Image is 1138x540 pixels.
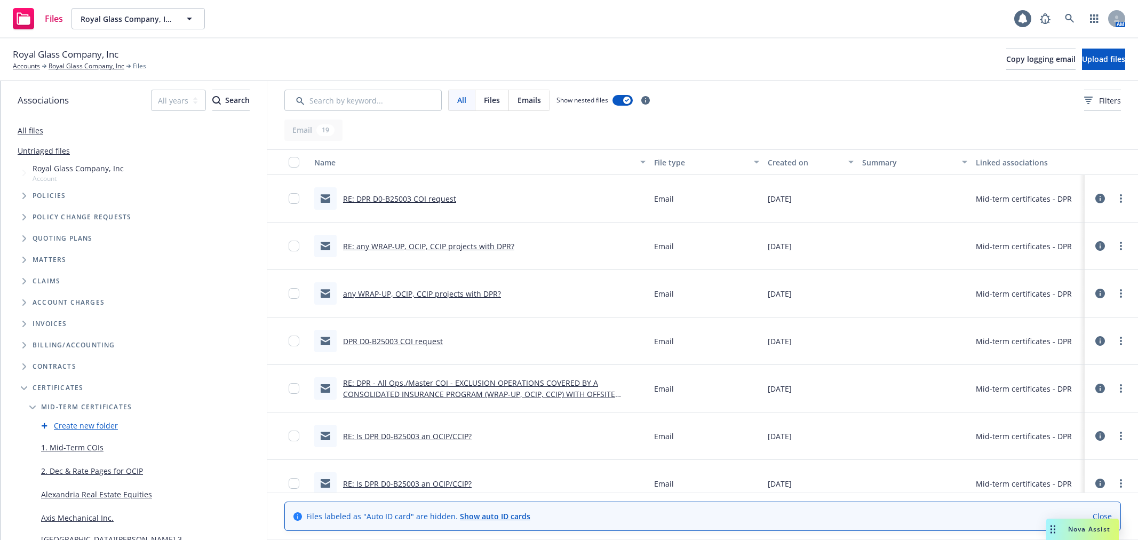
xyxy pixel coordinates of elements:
[976,157,1080,168] div: Linked associations
[343,431,472,441] a: RE: Is DPR D0-B25003 an OCIP/CCIP?
[1084,8,1105,29] a: Switch app
[768,288,792,299] span: [DATE]
[343,336,443,346] a: DPR D0-B25003 COI request
[41,465,143,477] a: 2. Dec & Rate Pages for OCIP
[1084,90,1121,111] button: Filters
[768,478,792,489] span: [DATE]
[1115,335,1127,347] a: more
[976,241,1072,252] div: Mid-term certificates - DPR
[13,47,118,61] span: Royal Glass Company, Inc
[212,90,250,110] div: Search
[33,193,66,199] span: Policies
[41,489,152,500] a: Alexandria Real Estate Equities
[976,431,1072,442] div: Mid-term certificates - DPR
[13,61,40,71] a: Accounts
[976,478,1072,489] div: Mid-term certificates - DPR
[54,420,118,431] a: Create new folder
[1068,525,1110,534] span: Nova Assist
[289,241,299,251] input: Toggle Row Selected
[768,241,792,252] span: [DATE]
[343,378,615,410] a: RE: DPR - All Ops./Master COI - EXCLUSION OPERATIONS COVERED BY A CONSOLIDATED INSURANCE PROGRAM ...
[41,404,132,410] span: Mid-term certificates
[289,193,299,204] input: Toggle Row Selected
[1,161,267,335] div: Tree Example
[976,193,1072,204] div: Mid-term certificates - DPR
[81,13,173,25] span: Royal Glass Company, Inc
[484,94,500,106] span: Files
[49,61,124,71] a: Royal Glass Company, Inc
[763,149,858,175] button: Created on
[18,93,69,107] span: Associations
[306,511,530,522] span: Files labeled as "Auto ID card" are hidden.
[133,61,146,71] span: Files
[976,383,1072,394] div: Mid-term certificates - DPR
[1082,54,1125,64] span: Upload files
[284,90,442,111] input: Search by keyword...
[343,289,501,299] a: any WRAP-UP, OCIP, CCIP projects with DPR?
[289,157,299,168] input: Select all
[1093,511,1112,522] a: Close
[1115,192,1127,205] a: more
[33,163,124,174] span: Royal Glass Company, Inc
[858,149,971,175] button: Summary
[33,214,131,220] span: Policy change requests
[33,278,60,284] span: Claims
[18,125,43,136] a: All files
[650,149,763,175] button: File type
[1115,240,1127,252] a: more
[654,478,674,489] span: Email
[654,431,674,442] span: Email
[976,288,1072,299] div: Mid-term certificates - DPR
[9,4,67,34] a: Files
[41,512,114,523] a: Axis Mechanical Inc.
[768,431,792,442] span: [DATE]
[1059,8,1080,29] a: Search
[1115,477,1127,490] a: more
[1115,287,1127,300] a: more
[976,336,1072,347] div: Mid-term certificates - DPR
[768,336,792,347] span: [DATE]
[71,8,205,29] button: Royal Glass Company, Inc
[33,257,66,263] span: Matters
[972,149,1085,175] button: Linked associations
[654,157,747,168] div: File type
[1084,95,1121,106] span: Filters
[518,94,541,106] span: Emails
[1099,95,1121,106] span: Filters
[289,383,299,394] input: Toggle Row Selected
[33,299,105,306] span: Account charges
[33,174,124,183] span: Account
[1115,430,1127,442] a: more
[289,431,299,441] input: Toggle Row Selected
[768,383,792,394] span: [DATE]
[654,241,674,252] span: Email
[289,336,299,346] input: Toggle Row Selected
[33,235,93,242] span: Quoting plans
[862,157,955,168] div: Summary
[18,145,70,156] a: Untriaged files
[343,241,514,251] a: RE: any WRAP-UP, OCIP, CCIP projects with DPR?
[654,383,674,394] span: Email
[343,479,472,489] a: RE: Is DPR D0-B25003 an OCIP/CCIP?
[289,478,299,489] input: Toggle Row Selected
[314,157,634,168] div: Name
[343,194,456,204] a: RE: DPR D0-B25003 COI request
[1115,382,1127,395] a: more
[212,96,221,105] svg: Search
[654,288,674,299] span: Email
[460,511,530,521] a: Show auto ID cards
[457,94,466,106] span: All
[33,321,67,327] span: Invoices
[33,363,76,370] span: Contracts
[310,149,650,175] button: Name
[212,90,250,111] button: SearchSearch
[1046,519,1119,540] button: Nova Assist
[41,442,104,453] a: 1. Mid-Term COIs
[33,385,83,391] span: Certificates
[556,96,608,105] span: Show nested files
[654,336,674,347] span: Email
[45,14,63,23] span: Files
[768,157,842,168] div: Created on
[1006,49,1076,70] button: Copy logging email
[1006,54,1076,64] span: Copy logging email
